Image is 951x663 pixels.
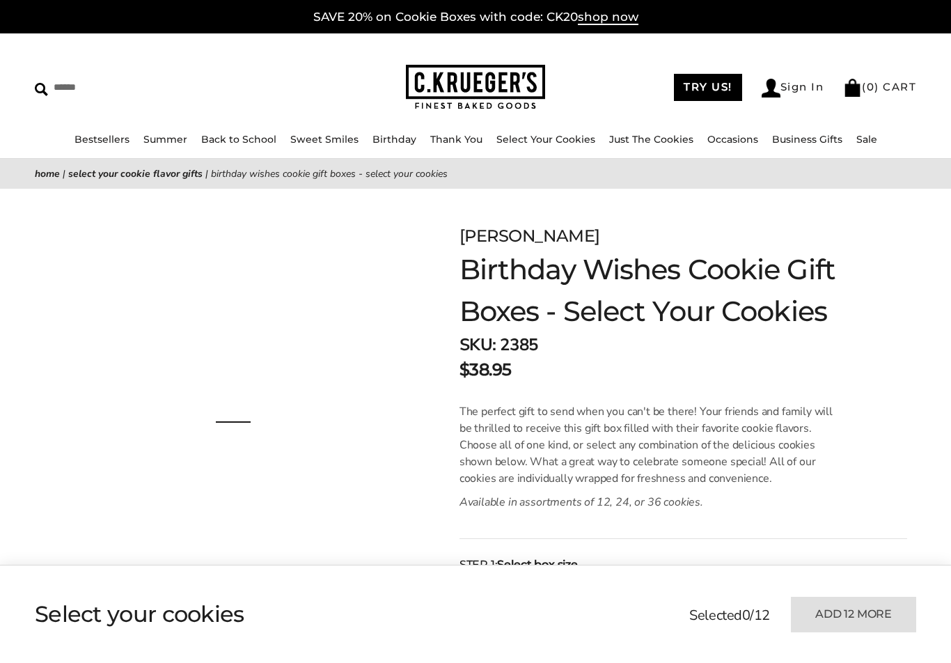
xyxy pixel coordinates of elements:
a: Just The Cookies [609,133,693,146]
span: Birthday Wishes Cookie Gift Boxes - Select Your Cookies [211,167,448,180]
strong: SKU: [459,334,496,356]
span: | [63,167,65,180]
a: Occasions [707,133,758,146]
nav: breadcrumbs [35,166,916,182]
span: 0 [742,606,750,625]
img: Search [35,83,48,96]
a: Back to School [201,133,276,146]
span: shop now [578,10,638,25]
a: Sweet Smiles [290,133,359,146]
a: Home [35,167,60,180]
a: Business Gifts [772,133,842,146]
span: 12 [754,606,770,625]
div: STEP 1: [459,556,907,573]
span: 2385 [500,334,537,356]
p: The perfect gift to send when you can't be there! Your friends and family will be thrilled to rec... [459,403,840,487]
a: Birthday [372,133,416,146]
a: (0) CART [843,80,916,93]
a: Select Your Cookie Flavor Gifts [68,167,203,180]
span: | [205,167,208,180]
button: Add 12 more [791,597,916,632]
p: $38.95 [459,357,512,382]
a: TRY US! [674,74,742,101]
p: Selected / [689,605,770,626]
img: Bag [843,79,862,97]
a: Sale [856,133,877,146]
a: Select Your Cookies [496,133,595,146]
a: Sign In [762,79,824,97]
a: Thank You [430,133,482,146]
input: Search [35,77,239,98]
p: [PERSON_NAME] [459,224,907,249]
strong: Select box size [497,556,577,573]
img: C.KRUEGER'S [406,65,545,110]
em: Available in assortments of 12, 24, or 36 cookies. [459,494,703,510]
a: Bestsellers [74,133,129,146]
a: SAVE 20% on Cookie Boxes with code: CK20shop now [313,10,638,25]
h1: Birthday Wishes Cookie Gift Boxes - Select Your Cookies [459,249,907,332]
a: Summer [143,133,187,146]
img: Account [762,79,780,97]
span: 0 [867,80,875,93]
